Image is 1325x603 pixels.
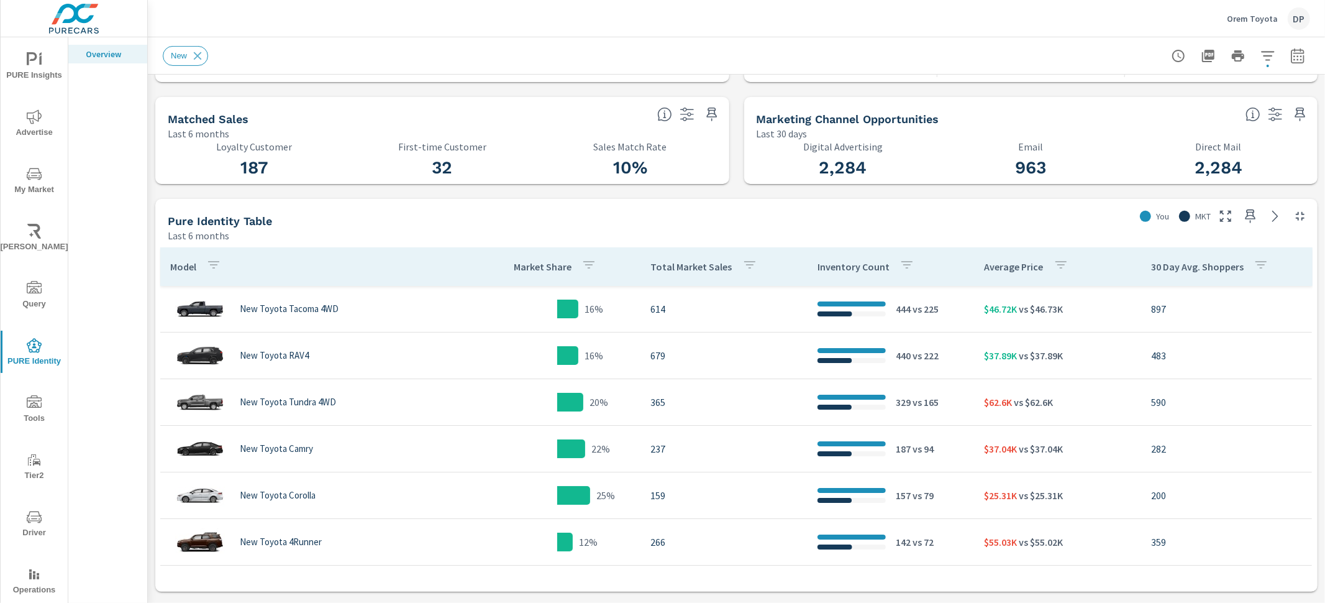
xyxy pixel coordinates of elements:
[168,141,341,152] p: Loyalty Customer
[1285,44,1310,68] button: Select Date Range
[168,214,272,228] h5: Pure Identity Table
[1196,44,1221,68] button: "Export Report to PDF"
[1151,260,1244,273] p: 30 Day Avg. Shoppers
[175,290,225,328] img: glamour
[1255,44,1280,68] button: Apply Filters
[163,51,194,60] span: New
[68,45,147,63] div: Overview
[1241,206,1260,226] span: Save this to your personalized report
[168,157,341,178] h3: 187
[168,228,229,243] p: Last 6 months
[4,109,64,140] span: Advertise
[1290,206,1310,226] button: Minimize Widget
[911,348,939,363] p: vs 222
[757,113,939,126] h5: Marketing Channel Opportunities
[911,488,934,503] p: vs 79
[1245,107,1260,122] span: Matched shoppers that can be exported to each channel type. This is targetable traffic.
[170,260,196,273] p: Model
[911,441,934,456] p: vs 94
[168,126,229,141] p: Last 6 months
[4,224,64,254] span: [PERSON_NAME]
[175,430,225,467] img: glamour
[911,301,939,316] p: vs 225
[175,337,225,374] img: glamour
[657,107,672,122] span: Loyalty: Matches that have purchased from the dealership before and purchased within the timefram...
[1151,535,1302,550] p: 359
[651,260,732,273] p: Total Market Sales
[4,510,64,540] span: Driver
[757,157,930,178] h3: 2,284
[4,567,64,597] span: Operations
[651,488,798,503] p: 159
[1265,206,1285,226] a: See more details in report
[896,488,911,503] p: 157
[86,48,137,60] p: Overview
[911,395,939,410] p: vs 165
[1018,301,1063,316] p: vs $46.73K
[1226,44,1250,68] button: Print Report
[651,348,798,363] p: 679
[356,157,529,178] h3: 32
[985,348,1018,363] p: $37.89K
[4,395,64,426] span: Tools
[702,104,722,124] span: Save this to your personalized report
[896,441,911,456] p: 187
[1216,206,1236,226] button: Make Fullscreen
[591,441,610,456] p: 22%
[590,395,608,410] p: 20%
[985,441,1018,456] p: $37.04K
[1227,13,1278,24] p: Orem Toyota
[240,443,313,454] p: New Toyota Camry
[585,348,603,363] p: 16%
[1151,301,1302,316] p: 897
[1290,104,1310,124] span: Save this to your personalized report
[175,384,225,421] img: glamour
[1018,535,1063,550] p: vs $55.02K
[163,46,208,66] div: New
[168,113,248,126] h5: Matched Sales
[651,395,798,410] p: 365
[240,536,322,548] p: New Toyota 4Runner
[985,260,1044,273] p: Average Price
[985,395,1013,410] p: $62.6K
[1018,348,1063,363] p: vs $37.89K
[585,301,603,316] p: 16%
[4,453,64,483] span: Tier2
[4,281,64,311] span: Query
[1288,7,1310,30] div: DP
[896,535,911,550] p: 142
[651,535,798,550] p: 266
[985,535,1018,550] p: $55.03K
[4,52,64,83] span: PURE Insights
[757,141,930,152] p: Digital Advertising
[985,488,1018,503] p: $25.31K
[4,338,64,369] span: PURE Identity
[651,301,798,316] p: 614
[175,477,225,514] img: glamour
[1151,348,1302,363] p: 483
[240,397,336,408] p: New Toyota Tundra 4WD
[896,301,911,316] p: 444
[817,260,890,273] p: Inventory Count
[544,157,717,178] h3: 10%
[356,141,529,152] p: First-time Customer
[944,157,1118,178] h3: 963
[757,126,808,141] p: Last 30 days
[651,441,798,456] p: 237
[1132,141,1306,152] p: Direct Mail
[896,348,911,363] p: 440
[544,141,717,152] p: Sales Match Rate
[1151,395,1302,410] p: 590
[596,488,615,503] p: 25%
[579,535,598,550] p: 12%
[1156,210,1169,223] p: You
[896,395,911,410] p: 329
[1132,157,1306,178] h3: 2,284
[4,167,64,197] span: My Market
[1151,488,1302,503] p: 200
[240,350,309,361] p: New Toyota RAV4
[514,260,571,273] p: Market Share
[175,523,225,561] img: glamour
[1013,395,1054,410] p: vs $62.6K
[1195,210,1211,223] p: MKT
